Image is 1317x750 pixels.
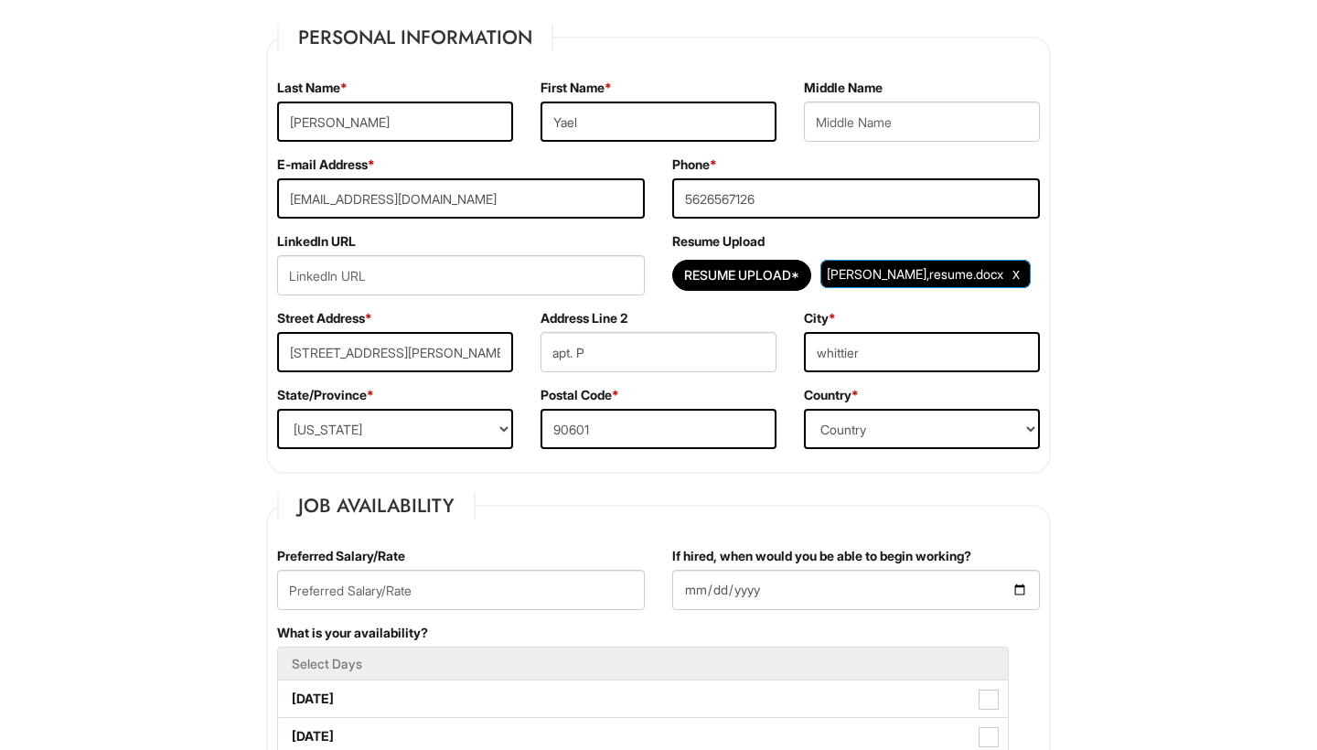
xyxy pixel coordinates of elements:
[804,309,836,327] label: City
[672,155,717,174] label: Phone
[277,409,513,449] select: State/Province
[672,178,1040,219] input: Phone
[804,79,883,97] label: Middle Name
[672,547,971,565] label: If hired, when would you be able to begin working?
[672,232,765,251] label: Resume Upload
[277,79,348,97] label: Last Name
[292,657,994,670] h5: Select Days
[277,492,476,520] legend: Job Availability
[277,624,428,642] label: What is your availability?
[541,102,776,142] input: First Name
[277,570,645,610] input: Preferred Salary/Rate
[277,309,372,327] label: Street Address
[1008,262,1024,286] a: Clear Uploaded File
[277,24,553,51] legend: Personal Information
[278,680,1008,717] label: [DATE]
[804,409,1040,449] select: Country
[804,332,1040,372] input: City
[277,255,645,295] input: LinkedIn URL
[804,386,859,404] label: Country
[541,332,776,372] input: Apt., Suite, Box, etc.
[541,309,627,327] label: Address Line 2
[672,260,811,291] button: Resume Upload*Resume Upload*
[827,266,1003,282] span: [PERSON_NAME],resume.docx
[277,178,645,219] input: E-mail Address
[541,409,776,449] input: Postal Code
[277,232,356,251] label: LinkedIn URL
[277,547,405,565] label: Preferred Salary/Rate
[541,79,612,97] label: First Name
[277,386,374,404] label: State/Province
[277,155,375,174] label: E-mail Address
[541,386,619,404] label: Postal Code
[277,332,513,372] input: Street Address
[277,102,513,142] input: Last Name
[804,102,1040,142] input: Middle Name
